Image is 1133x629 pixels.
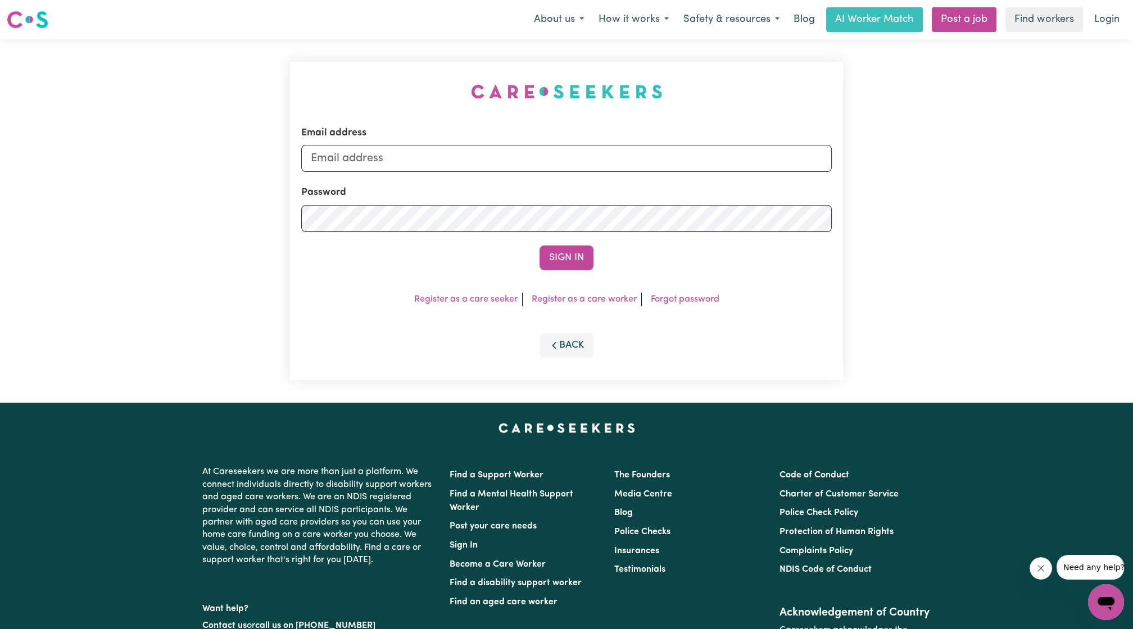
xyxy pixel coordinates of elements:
p: Want help? [202,598,436,615]
iframe: Message from company [1057,555,1124,580]
iframe: Button to launch messaging window [1088,584,1124,620]
a: AI Worker Match [826,7,923,32]
a: Post your care needs [450,522,537,531]
a: Media Centre [614,490,672,499]
a: Find an aged care worker [450,598,558,607]
button: About us [527,8,591,31]
a: Sign In [450,541,478,550]
a: The Founders [614,471,670,480]
label: Email address [301,126,366,140]
a: Login [1087,7,1126,32]
a: Careseekers logo [7,7,48,33]
h2: Acknowledgement of Country [779,606,931,619]
a: Find workers [1005,7,1083,32]
a: Find a Mental Health Support Worker [450,490,573,512]
a: Testimonials [614,565,665,574]
a: Police Check Policy [779,508,858,517]
iframe: Close message [1030,557,1052,580]
a: Complaints Policy [779,546,853,555]
a: Code of Conduct [779,471,849,480]
a: Careseekers home page [498,423,635,432]
a: NDIS Code of Conduct [779,565,872,574]
a: Register as a care worker [532,295,637,304]
button: How it works [591,8,676,31]
a: Blog [787,7,822,32]
a: Find a disability support worker [450,578,582,587]
a: Forgot password [651,295,719,304]
a: Charter of Customer Service [779,490,899,499]
a: Police Checks [614,527,670,536]
a: Become a Care Worker [450,560,546,569]
a: Blog [614,508,633,517]
a: Find a Support Worker [450,471,543,480]
p: At Careseekers we are more than just a platform. We connect individuals directly to disability su... [202,461,436,571]
img: Careseekers logo [7,10,48,30]
button: Safety & resources [676,8,787,31]
button: Back [540,333,593,358]
span: Need any help? [7,8,68,17]
a: Protection of Human Rights [779,527,894,536]
label: Password [301,185,346,200]
a: Post a job [932,7,996,32]
a: Insurances [614,546,659,555]
input: Email address [301,145,832,172]
button: Sign In [540,245,593,270]
a: Register as a care seeker [414,295,518,304]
